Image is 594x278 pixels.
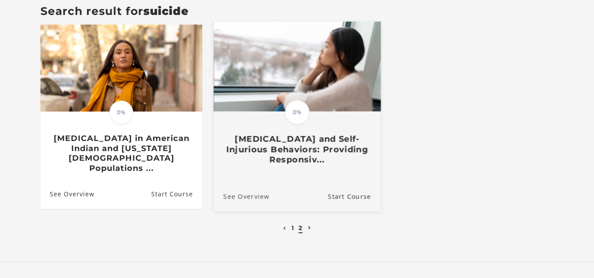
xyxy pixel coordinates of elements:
[285,100,310,124] span: 0%
[213,182,269,211] a: Suicidal Ideation and Self-Injurious Behaviors: Providing Responsiv...: See Overview
[151,180,202,209] a: Attempted Suicide in American Indian and Alaska Native Populations ...: Resume Course
[109,101,133,124] span: 0%
[223,134,371,165] h3: [MEDICAL_DATA] and Self-Injurious Behaviors: Providing Responsiv...
[299,224,302,232] a: 2
[143,4,189,18] strong: suicide
[328,182,380,211] a: Suicidal Ideation and Self-Injurious Behaviors: Providing Responsiv...: Resume Course
[50,134,193,173] h3: [MEDICAL_DATA] in American Indian and [US_STATE][DEMOGRAPHIC_DATA] Populations ...
[40,180,95,209] a: Attempted Suicide in American Indian and Alaska Native Populations ...: See Overview
[281,224,288,232] a: Previous page
[40,4,554,18] h3: Search result for
[292,224,294,232] a: 1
